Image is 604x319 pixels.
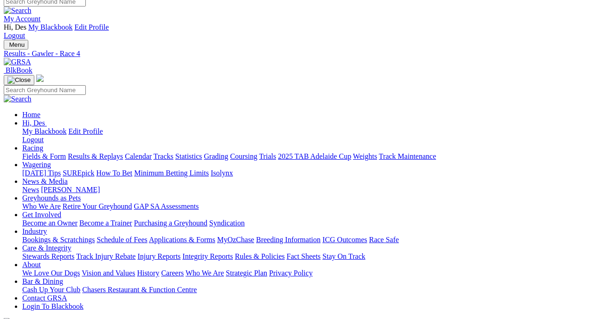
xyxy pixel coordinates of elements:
a: Strategic Plan [226,269,267,277]
div: My Account [4,23,600,40]
a: MyOzChase [217,236,254,244]
a: Tracks [154,152,173,160]
a: My Blackbook [28,23,73,31]
a: How To Bet [96,169,133,177]
a: Industry [22,227,47,235]
img: logo-grsa-white.png [36,75,44,82]
a: Greyhounds as Pets [22,194,81,202]
a: Home [22,111,40,119]
a: Breeding Information [256,236,321,244]
a: Track Maintenance [379,152,436,160]
a: My Account [4,15,41,23]
a: Who We Are [22,202,61,210]
a: Contact GRSA [22,294,67,302]
img: GRSA [4,58,31,66]
a: Hi, Des [22,119,47,127]
a: SUREpick [63,169,94,177]
a: Privacy Policy [269,269,313,277]
a: Schedule of Fees [96,236,147,244]
a: Who We Are [186,269,224,277]
span: Hi, Des [4,23,26,31]
a: Logout [4,31,25,39]
a: News [22,186,39,194]
a: Edit Profile [69,127,103,135]
div: Care & Integrity [22,252,600,261]
a: Racing [22,144,43,152]
a: Fields & Form [22,152,66,160]
a: ICG Outcomes [322,236,367,244]
a: Vision and Values [82,269,135,277]
a: Syndication [209,219,244,227]
a: Integrity Reports [182,252,233,260]
a: Coursing [230,152,257,160]
a: Cash Up Your Club [22,286,80,294]
a: Results & Replays [68,152,123,160]
a: Login To Blackbook [22,302,84,310]
img: Close [7,76,31,84]
div: Hi, Des [22,127,600,144]
a: [PERSON_NAME] [41,186,100,194]
a: About [22,261,41,269]
a: Stay On Track [322,252,365,260]
a: Become a Trainer [79,219,132,227]
a: My Blackbook [22,127,67,135]
a: Trials [259,152,276,160]
div: News & Media [22,186,600,194]
a: GAP SA Assessments [134,202,199,210]
a: Stewards Reports [22,252,74,260]
a: Track Injury Rebate [76,252,135,260]
button: Toggle navigation [4,40,28,50]
a: Rules & Policies [235,252,285,260]
a: Purchasing a Greyhound [134,219,207,227]
a: Edit Profile [74,23,109,31]
a: 2025 TAB Adelaide Cup [278,152,351,160]
span: BlkBook [6,66,32,74]
a: News & Media [22,177,68,185]
a: Grading [204,152,228,160]
div: Greyhounds as Pets [22,202,600,211]
a: Calendar [125,152,152,160]
a: We Love Our Dogs [22,269,80,277]
a: Statistics [175,152,202,160]
a: Get Involved [22,211,61,219]
div: Industry [22,236,600,244]
input: Search [4,85,86,95]
a: Bar & Dining [22,277,63,285]
a: History [137,269,159,277]
a: Injury Reports [137,252,180,260]
div: Wagering [22,169,600,177]
a: [DATE] Tips [22,169,61,177]
a: Careers [161,269,184,277]
a: Retire Your Greyhound [63,202,132,210]
img: Search [4,6,32,15]
a: Weights [353,152,377,160]
span: Hi, Des [22,119,45,127]
a: Minimum Betting Limits [134,169,209,177]
a: Isolynx [211,169,233,177]
button: Toggle navigation [4,75,34,85]
a: Chasers Restaurant & Function Centre [82,286,197,294]
a: Results - Gawler - Race 4 [4,50,600,58]
div: Get Involved [22,219,600,227]
a: Care & Integrity [22,244,71,252]
img: Search [4,95,32,103]
div: Racing [22,152,600,161]
a: Wagering [22,161,51,169]
a: Logout [22,136,44,144]
a: Race Safe [369,236,398,244]
a: Fact Sheets [287,252,321,260]
div: Bar & Dining [22,286,600,294]
a: Applications & Forms [149,236,215,244]
span: Menu [9,41,25,48]
a: Bookings & Scratchings [22,236,95,244]
a: BlkBook [4,66,32,74]
div: About [22,269,600,277]
a: Become an Owner [22,219,77,227]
